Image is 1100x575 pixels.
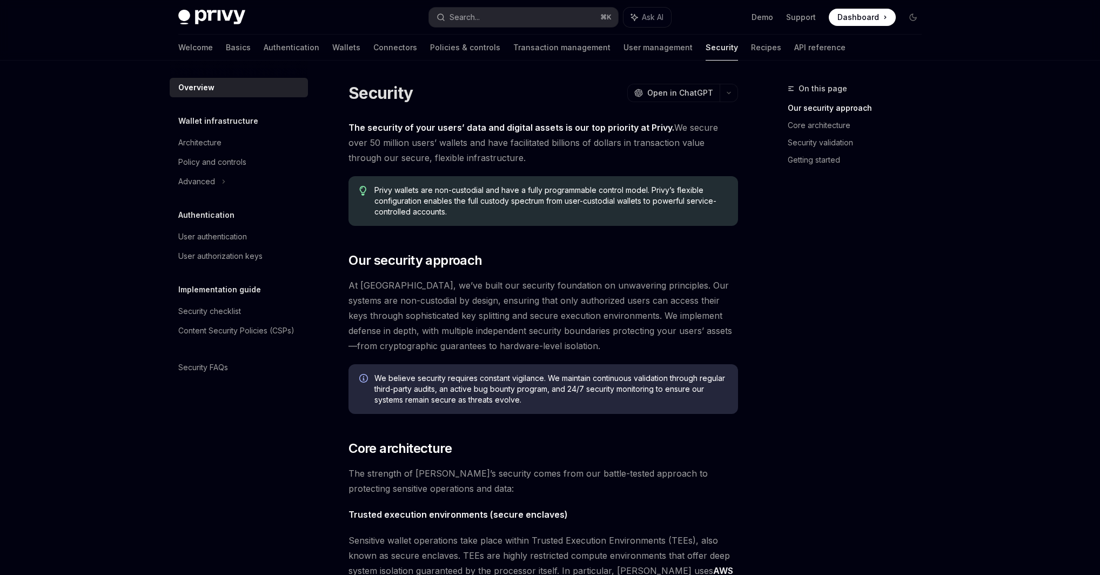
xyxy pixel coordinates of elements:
span: Open in ChatGPT [647,88,713,98]
a: Demo [752,12,773,23]
span: On this page [799,82,847,95]
span: Core architecture [348,440,452,457]
span: We believe security requires constant vigilance. We maintain continuous validation through regula... [374,373,727,405]
a: User management [623,35,693,61]
a: Policy and controls [170,152,308,172]
button: Toggle dark mode [904,9,922,26]
a: Recipes [751,35,781,61]
img: dark logo [178,10,245,25]
a: Basics [226,35,251,61]
a: Welcome [178,35,213,61]
a: Transaction management [513,35,611,61]
button: Open in ChatGPT [627,84,720,102]
div: Search... [450,11,480,24]
div: Overview [178,81,214,94]
h5: Wallet infrastructure [178,115,258,128]
div: User authentication [178,230,247,243]
a: User authorization keys [170,246,308,266]
div: Policy and controls [178,156,246,169]
a: Support [786,12,816,23]
div: User authorization keys [178,250,263,263]
a: Getting started [788,151,930,169]
a: Overview [170,78,308,97]
a: Security FAQs [170,358,308,377]
div: Content Security Policies (CSPs) [178,324,294,337]
a: Architecture [170,133,308,152]
div: Architecture [178,136,222,149]
span: ⌘ K [600,13,612,22]
span: Our security approach [348,252,482,269]
a: Security checklist [170,302,308,321]
svg: Info [359,374,370,385]
svg: Tip [359,186,367,196]
a: Content Security Policies (CSPs) [170,321,308,340]
span: The strength of [PERSON_NAME]’s security comes from our battle-tested approach to protecting sens... [348,466,738,496]
a: API reference [794,35,846,61]
h5: Authentication [178,209,234,222]
span: Dashboard [837,12,879,23]
div: Security FAQs [178,361,228,374]
button: Search...⌘K [429,8,618,27]
a: Policies & controls [430,35,500,61]
div: Advanced [178,175,215,188]
a: Dashboard [829,9,896,26]
h1: Security [348,83,413,103]
span: Ask AI [642,12,663,23]
a: Core architecture [788,117,930,134]
strong: Trusted execution environments (secure enclaves) [348,509,568,520]
a: Security [706,35,738,61]
a: Security validation [788,134,930,151]
span: At [GEOGRAPHIC_DATA], we’ve built our security foundation on unwavering principles. Our systems a... [348,278,738,353]
a: Connectors [373,35,417,61]
h5: Implementation guide [178,283,261,296]
a: User authentication [170,227,308,246]
span: Privy wallets are non-custodial and have a fully programmable control model. Privy’s flexible con... [374,185,727,217]
a: Authentication [264,35,319,61]
button: Ask AI [623,8,671,27]
strong: The security of your users’ data and digital assets is our top priority at Privy. [348,122,674,133]
a: Wallets [332,35,360,61]
span: We secure over 50 million users’ wallets and have facilitated billions of dollars in transaction ... [348,120,738,165]
a: Our security approach [788,99,930,117]
div: Security checklist [178,305,241,318]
